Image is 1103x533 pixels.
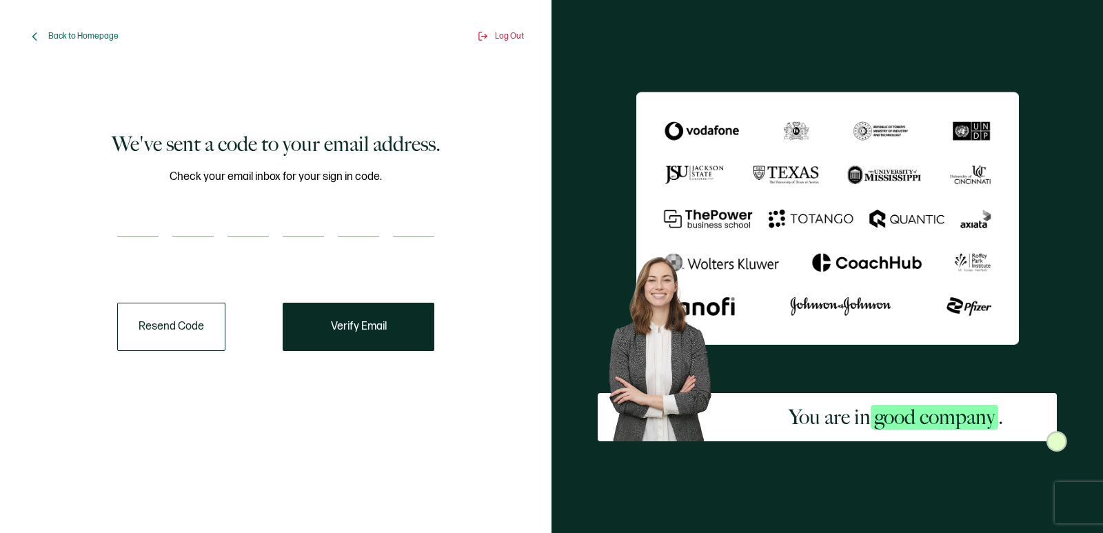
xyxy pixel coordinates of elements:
[1046,431,1067,452] img: Sertifier Signup
[331,321,387,332] span: Verify Email
[636,92,1019,344] img: Sertifier We've sent a code to your email address.
[495,31,524,41] span: Log Out
[48,31,119,41] span: Back to Homepage
[789,403,1003,431] h2: You are in .
[170,168,382,185] span: Check your email inbox for your sign in code.
[598,248,736,441] img: Sertifier Signup - You are in <span class="strong-h">good company</span>. Hero
[112,130,441,158] h1: We've sent a code to your email address.
[283,303,434,351] button: Verify Email
[871,405,998,430] span: good company
[117,303,225,351] button: Resend Code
